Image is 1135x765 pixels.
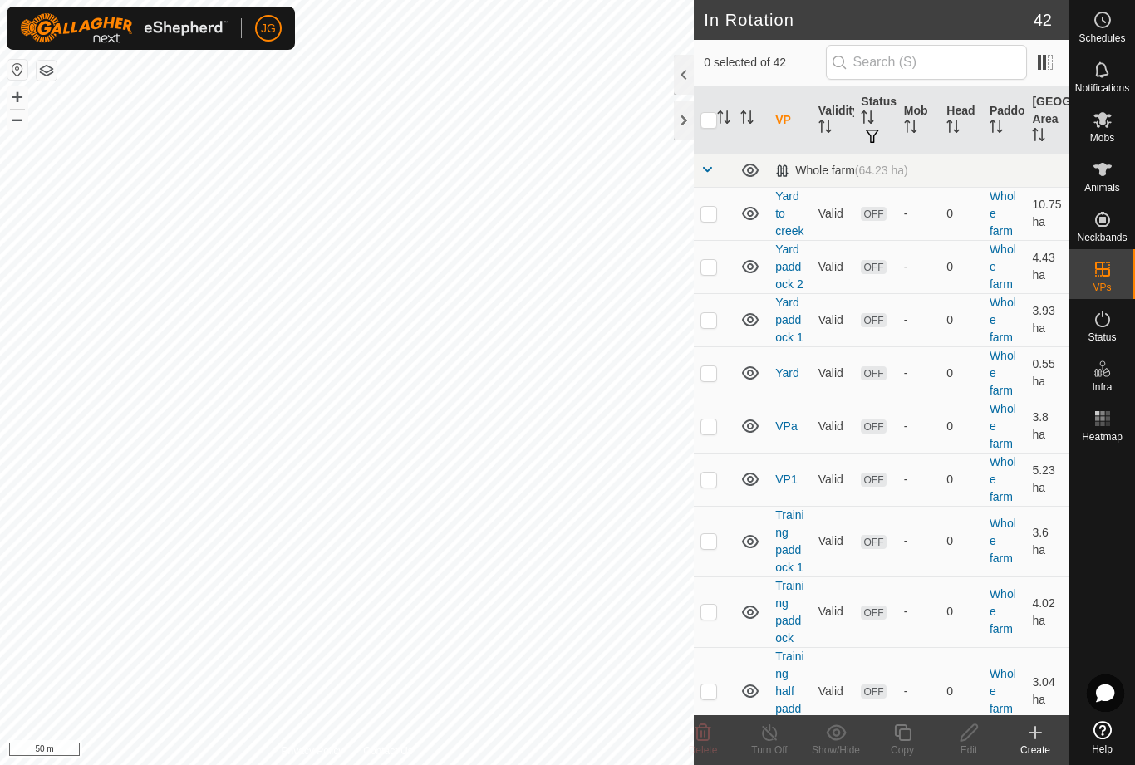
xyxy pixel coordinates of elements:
span: OFF [861,313,886,327]
td: 10.75 ha [1025,187,1069,240]
span: Notifications [1075,83,1129,93]
input: Search (S) [826,45,1027,80]
td: Valid [812,400,855,453]
td: 0 [940,506,983,576]
div: - [904,311,934,329]
span: OFF [861,260,886,274]
th: Validity [812,86,855,154]
a: Whole farm [990,587,1016,635]
td: Valid [812,506,855,576]
span: Delete [689,744,718,756]
a: Whole farm [990,349,1016,397]
p-sorticon: Activate to sort [1032,130,1045,144]
span: OFF [861,535,886,549]
a: Yard paddock 2 [775,243,803,291]
th: [GEOGRAPHIC_DATA] Area [1025,86,1069,154]
a: VPa [775,419,797,433]
div: - [904,603,934,620]
a: Help [1069,714,1135,761]
button: Map Layers [37,61,57,81]
td: 0 [940,240,983,293]
div: - [904,683,934,700]
p-sorticon: Activate to sort [946,122,960,135]
td: 5.23 ha [1025,453,1069,506]
span: Neckbands [1077,233,1127,243]
a: Whole farm [990,189,1016,238]
td: Valid [812,453,855,506]
div: - [904,471,934,488]
span: OFF [861,684,886,699]
th: Mob [897,86,941,154]
span: OFF [861,606,886,620]
h2: In Rotation [704,10,1034,30]
a: Privacy Policy [282,743,344,758]
div: Create [1002,743,1069,758]
img: Gallagher Logo [20,13,228,43]
p-sorticon: Activate to sort [861,113,874,126]
th: Status [854,86,897,154]
td: 0 [940,293,983,346]
span: OFF [861,366,886,380]
button: + [7,87,27,107]
th: Head [940,86,983,154]
div: Edit [936,743,1002,758]
span: (64.23 ha) [855,164,908,177]
td: 0.55 ha [1025,346,1069,400]
span: Status [1088,332,1116,342]
a: Whole farm [990,667,1016,715]
td: 4.02 ha [1025,576,1069,647]
a: Whole farm [990,243,1016,291]
span: JG [261,20,276,37]
a: Yard paddock 1 [775,296,803,344]
span: Schedules [1078,33,1125,43]
button: Reset Map [7,60,27,80]
a: Whole farm [990,517,1016,565]
div: - [904,205,934,223]
span: Animals [1084,183,1120,193]
td: 0 [940,453,983,506]
a: Training half paddock [775,650,804,733]
span: Infra [1092,382,1112,392]
div: - [904,532,934,550]
span: Mobs [1090,133,1114,143]
td: Valid [812,346,855,400]
p-sorticon: Activate to sort [904,122,917,135]
td: 0 [940,346,983,400]
p-sorticon: Activate to sort [717,113,730,126]
span: 42 [1034,7,1052,32]
a: Whole farm [990,455,1016,503]
a: Training paddock 1 [775,508,804,574]
td: 3.93 ha [1025,293,1069,346]
span: OFF [861,473,886,487]
div: - [904,365,934,382]
div: Show/Hide [803,743,869,758]
a: Yard to creek [775,189,803,238]
span: OFF [861,419,886,434]
a: Yard [775,366,799,380]
p-sorticon: Activate to sort [990,122,1003,135]
td: Valid [812,647,855,735]
p-sorticon: Activate to sort [818,122,832,135]
td: 0 [940,576,983,647]
a: Training paddock [775,579,804,645]
span: OFF [861,207,886,221]
span: 0 selected of 42 [704,54,825,71]
button: – [7,109,27,129]
th: VP [769,86,812,154]
a: VP1 [775,473,797,486]
td: Valid [812,240,855,293]
a: Contact Us [363,743,412,758]
a: Whole farm [990,296,1016,344]
th: Paddock [983,86,1026,154]
td: Valid [812,293,855,346]
td: 0 [940,187,983,240]
div: - [904,258,934,276]
td: 3.04 ha [1025,647,1069,735]
span: Heatmap [1082,432,1123,442]
div: - [904,418,934,435]
div: Whole farm [775,164,907,178]
td: 3.6 ha [1025,506,1069,576]
td: 0 [940,400,983,453]
td: Valid [812,187,855,240]
div: Turn Off [736,743,803,758]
